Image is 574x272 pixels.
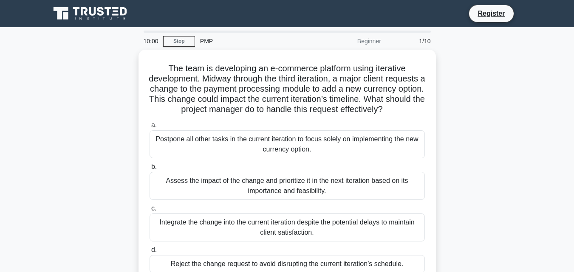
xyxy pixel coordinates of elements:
div: 10:00 [139,33,163,50]
span: b. [151,163,157,170]
a: Stop [163,36,195,47]
h5: The team is developing an e-commerce platform using iterative development. Midway through the thi... [149,63,426,115]
div: Beginner [312,33,386,50]
div: 1/10 [386,33,436,50]
div: Postpone all other tasks in the current iteration to focus solely on implementing the new currenc... [150,130,425,158]
a: Register [472,8,510,19]
div: PMP [195,33,312,50]
div: Assess the impact of the change and prioritize it in the next iteration based on its importance a... [150,172,425,200]
span: d. [151,246,157,253]
span: c. [151,205,156,212]
div: Integrate the change into the current iteration despite the potential delays to maintain client s... [150,213,425,241]
span: a. [151,121,157,129]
